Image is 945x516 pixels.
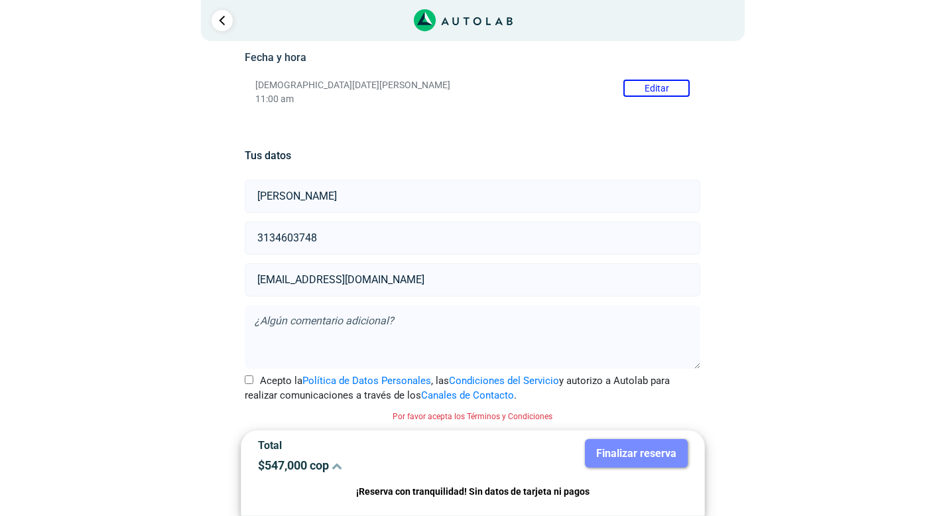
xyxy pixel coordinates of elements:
small: Por favor acepta los Términos y Condiciones [393,412,552,421]
button: Finalizar reserva [585,439,688,468]
a: Ir al paso anterior [212,10,233,31]
input: Celular [245,222,700,255]
a: Política de Datos Personales [302,375,431,387]
p: Total [258,439,463,452]
input: Nombre y apellido [245,180,700,213]
button: Editar [623,80,690,97]
p: [DEMOGRAPHIC_DATA][DATE][PERSON_NAME] [255,80,690,91]
label: Acepto la , las y autorizo a Autolab para realizar comunicaciones a través de los . [245,373,700,403]
input: Correo electrónico [245,263,700,296]
a: Link al sitio de autolab [414,13,513,26]
h5: Tus datos [245,149,700,162]
input: Acepto laPolítica de Datos Personales, lasCondiciones del Servicioy autorizo a Autolab para reali... [245,375,253,384]
a: Canales de Contacto [421,389,514,401]
h5: Fecha y hora [245,51,700,64]
p: 11:00 am [255,94,690,105]
p: $ 547,000 cop [258,458,463,472]
a: Condiciones del Servicio [449,375,559,387]
p: ¡Reserva con tranquilidad! Sin datos de tarjeta ni pagos [258,484,688,499]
